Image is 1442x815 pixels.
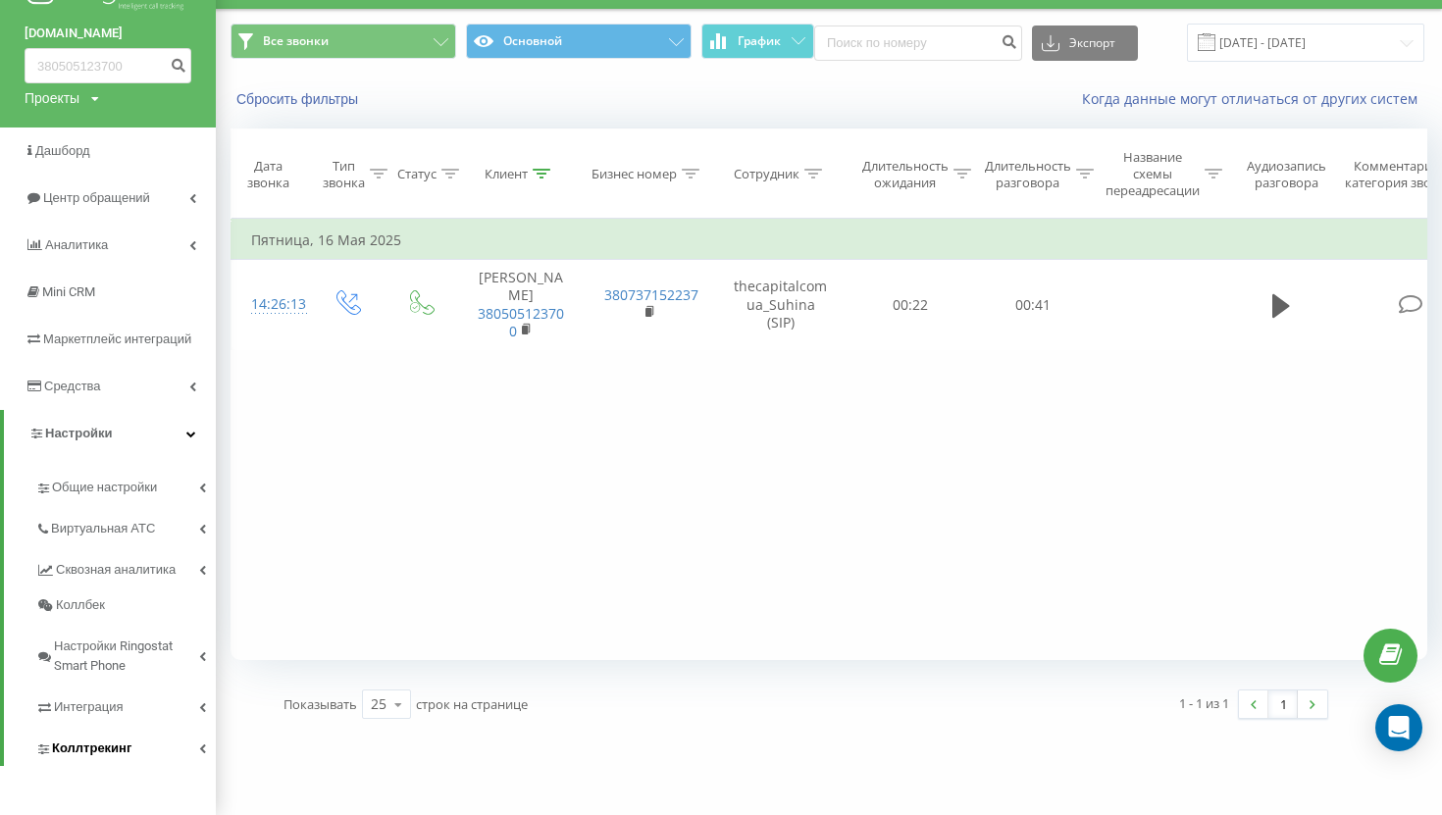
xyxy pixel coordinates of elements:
div: Статус [397,166,437,182]
a: Настройки [4,410,216,457]
input: Поиск по номеру [25,48,191,83]
a: 380505123700 [478,304,564,340]
div: 14:26:13 [251,285,290,324]
span: Все звонки [263,33,329,49]
a: Общие настройки [35,464,216,505]
span: строк на странице [416,695,528,713]
a: Интеграция [35,684,216,725]
td: 00:41 [972,260,1095,350]
a: Настройки Ringostat Smart Phone [35,623,216,684]
button: Экспорт [1032,25,1138,61]
div: Название схемы переадресации [1106,149,1200,199]
div: Проекты [25,88,79,108]
div: Дата звонка [232,158,304,191]
button: Основной [466,24,692,59]
div: Сотрудник [734,166,799,182]
span: Настройки Ringostat Smart Phone [54,637,199,676]
a: Коллтрекинг [35,725,216,766]
div: Open Intercom Messenger [1375,704,1422,751]
span: Аналитика [45,237,108,252]
span: Mini CRM [42,284,95,299]
span: Коллтрекинг [52,739,131,758]
div: Длительность разговора [985,158,1071,191]
div: Длительность ожидания [862,158,949,191]
span: Интеграция [54,697,124,717]
span: Маркетплейс интеграций [43,331,191,346]
a: Виртуальная АТС [35,505,216,546]
span: График [738,34,781,48]
div: 25 [371,694,386,714]
span: Коллбек [56,595,105,615]
button: Сбросить фильтры [231,90,368,108]
span: Настройки [45,426,113,440]
span: Общие настройки [52,478,157,497]
span: Дашборд [35,143,90,158]
div: Тип звонка [323,158,365,191]
div: Клиент [485,166,528,182]
span: Средства [44,379,101,393]
div: 1 - 1 из 1 [1179,693,1229,713]
button: Все звонки [231,24,456,59]
a: 1 [1268,690,1298,718]
div: Аудиозапись разговора [1239,158,1334,191]
td: 00:22 [850,260,972,350]
a: Сквозная аналитика [35,546,216,587]
a: Когда данные могут отличаться от других систем [1082,89,1427,108]
span: Виртуальная АТС [51,519,155,538]
span: Центр обращений [43,190,150,205]
a: Коллбек [35,587,216,623]
button: График [701,24,814,59]
a: [DOMAIN_NAME] [25,24,191,43]
span: Показывать [283,695,357,713]
div: Бизнес номер [592,166,677,182]
a: 380737152237 [604,285,698,304]
td: [PERSON_NAME] [457,260,585,350]
td: thecapitalcomua_Suhina (SIP) [712,260,850,350]
input: Поиск по номеру [814,25,1022,61]
span: Сквозная аналитика [56,560,176,580]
